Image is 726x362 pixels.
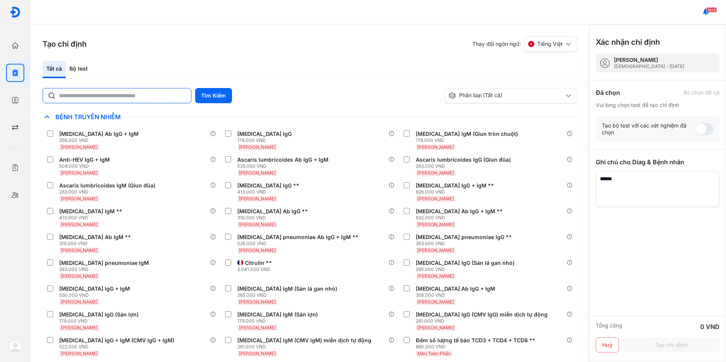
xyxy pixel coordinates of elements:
[61,196,98,201] span: [PERSON_NAME]
[237,266,275,272] div: 2.041.000 VND
[416,131,518,137] div: [MEDICAL_DATA] IgM (Giun tròn chuột)
[416,337,535,344] div: Đếm số lượng tế bào TCD3 + TCD4 + TCD8 **
[61,144,98,150] span: [PERSON_NAME]
[59,137,142,143] div: 356.000 VND
[237,318,321,324] div: 179.000 VND
[59,266,152,272] div: 263.000 VND
[237,163,331,169] div: 526.000 VND
[417,273,454,279] span: [PERSON_NAME]
[417,351,451,356] span: Máu Toàn Phần
[416,208,503,215] div: [MEDICAL_DATA] Ab IgG + IgM **
[417,325,454,331] span: [PERSON_NAME]
[472,36,577,52] div: Thay đổi ngôn ngữ:
[237,337,371,344] div: [MEDICAL_DATA] IgM (CMV IgM) miễn dịch tự động
[59,182,155,189] div: Ascaris lumbricoides IgM (Giun đũa)
[602,122,695,136] div: Tạo bộ test với các xét nghiệm đã chọn
[9,6,21,18] img: logo
[683,89,720,96] div: Bỏ chọn tất cả
[59,260,149,266] div: [MEDICAL_DATA] pneumoniae IgM
[239,222,276,227] span: [PERSON_NAME]
[416,311,548,318] div: [MEDICAL_DATA] IgG (CMV IgG) miễn dịch tự động
[237,344,374,350] div: 261.000 VND
[66,61,92,78] div: Bộ test
[614,57,684,63] div: [PERSON_NAME]
[416,156,511,163] div: Ascaris lumbricoides IgG (Giun đũa)
[43,39,87,49] h3: Tạo chỉ định
[237,285,337,292] div: [MEDICAL_DATA] IgM (Sán lá gan nhỏ)
[416,137,521,143] div: 178.000 VND
[59,131,139,137] div: [MEDICAL_DATA] Ab IgG + IgM
[537,41,563,47] span: Tiếng Việt
[59,311,139,318] div: [MEDICAL_DATA] IgG (Sán lợn)
[59,234,131,241] div: [MEDICAL_DATA] Ab IgM **
[61,170,98,176] span: [PERSON_NAME]
[239,325,276,331] span: [PERSON_NAME]
[239,299,276,305] span: [PERSON_NAME]
[239,247,276,253] span: [PERSON_NAME]
[416,189,497,195] div: 826.000 VND
[239,144,276,150] span: [PERSON_NAME]
[239,170,276,176] span: [PERSON_NAME]
[596,322,622,331] div: Tổng cộng
[61,273,98,279] span: [PERSON_NAME]
[59,241,134,247] div: 316.000 VND
[237,189,302,195] div: 413.000 VND
[61,247,98,253] span: [PERSON_NAME]
[59,337,174,344] div: [MEDICAL_DATA] IgG + IgM (CMV IgG + IgM)
[52,113,125,121] span: Bệnh Truyền Nhiễm
[417,247,454,253] span: [PERSON_NAME]
[59,344,177,350] div: 522.000 VND
[416,292,498,298] div: 358.000 VND
[59,163,113,169] div: 508.000 VND
[416,215,506,221] div: 632.000 VND
[237,156,328,163] div: Ascaris lumbricoides Ab IgG + IgM
[416,344,538,350] div: 890.000 VND
[237,182,299,189] div: [MEDICAL_DATA] IgG **
[245,260,272,266] div: Citrulin **
[61,222,98,227] span: [PERSON_NAME]
[706,7,717,13] span: 1859
[417,196,454,201] span: [PERSON_NAME]
[59,292,133,298] div: 530.000 VND
[700,322,720,331] div: 0 VND
[596,88,620,97] div: Đã chọn
[61,325,98,331] span: [PERSON_NAME]
[61,351,98,356] span: [PERSON_NAME]
[59,285,130,292] div: [MEDICAL_DATA] IgG + IgM
[239,351,276,356] span: [PERSON_NAME]
[596,102,720,109] div: Vui lòng chọn test để tạo chỉ định
[416,266,518,272] div: 265.000 VND
[59,215,125,221] div: 413.000 VND
[59,208,122,215] div: [MEDICAL_DATA] IgM **
[416,234,512,241] div: [MEDICAL_DATA] pneumoniae IgG **
[614,63,684,69] div: [DEMOGRAPHIC_DATA] - [DATE]
[416,241,515,247] div: 263.000 VND
[596,37,660,47] h3: Xác nhận chỉ định
[237,131,292,137] div: [MEDICAL_DATA] IgG
[416,318,551,324] div: 261.000 VND
[237,241,361,247] div: 526.000 VND
[416,182,494,189] div: [MEDICAL_DATA] IgG + IgM **
[417,222,454,227] span: [PERSON_NAME]
[417,299,454,305] span: [PERSON_NAME]
[61,299,98,305] span: [PERSON_NAME]
[416,163,514,169] div: 263.000 VND
[237,215,311,221] div: 316.000 VND
[237,311,318,318] div: [MEDICAL_DATA] IgM (Sán lợn)
[237,292,340,298] div: 265.000 VND
[417,170,454,176] span: [PERSON_NAME]
[59,156,110,163] div: Anti-HEV IgG + IgM
[596,337,619,353] button: Huỷ
[9,341,21,353] img: logo
[417,144,454,150] span: [PERSON_NAME]
[623,337,720,353] button: Tạo chỉ định
[43,61,66,78] div: Tất cả
[416,260,515,266] div: [MEDICAL_DATA] IgG (Sán lá gan nhỏ)
[59,318,142,324] div: 179.000 VND
[237,234,358,241] div: [MEDICAL_DATA] pneumoniae Ab IgG + IgM **
[596,157,720,167] div: Ghi chú cho Diag & Bệnh nhân
[237,137,295,143] div: 178.000 VND
[448,92,564,99] div: Phân loại (Tất cả)
[59,189,158,195] div: 263.000 VND
[416,285,495,292] div: [MEDICAL_DATA] Ab IgG + IgM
